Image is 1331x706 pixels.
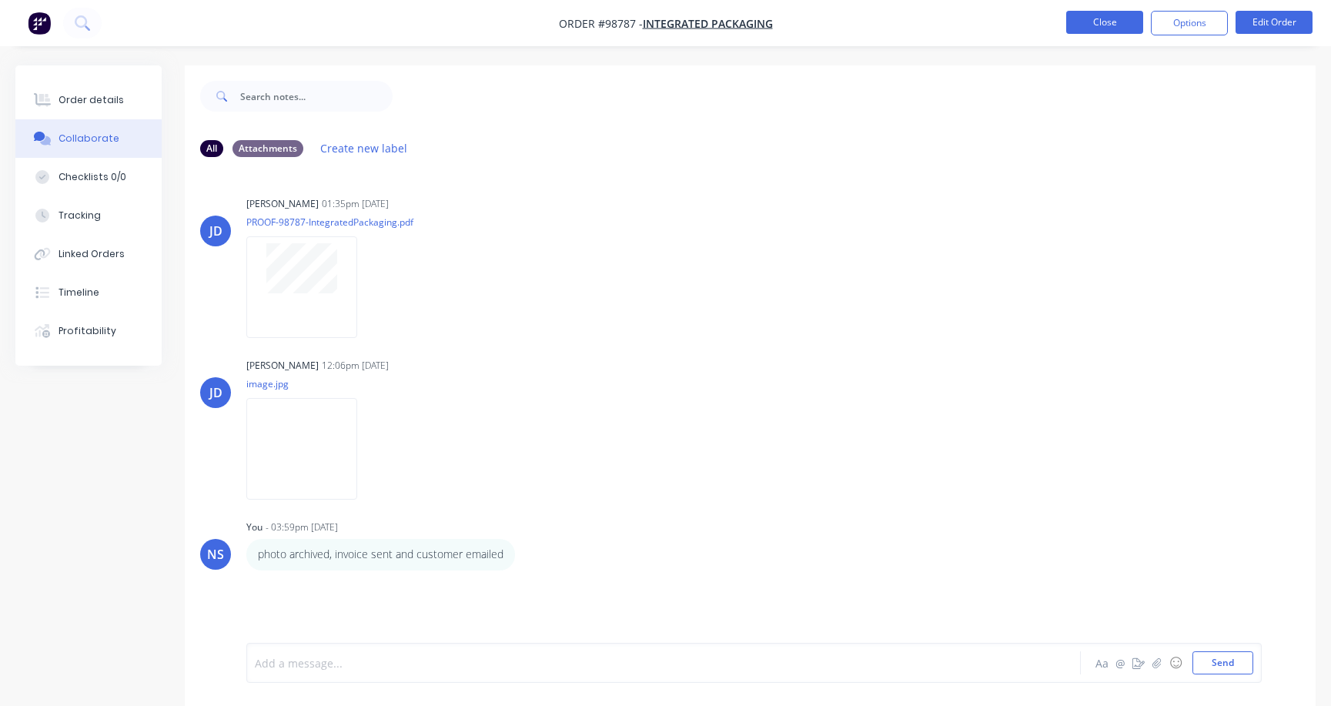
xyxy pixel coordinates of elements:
[209,222,222,240] div: JD
[1111,654,1129,672] button: @
[15,81,162,119] button: Order details
[1066,11,1143,34] button: Close
[15,312,162,350] button: Profitability
[59,247,125,261] div: Linked Orders
[266,520,338,534] div: - 03:59pm [DATE]
[232,140,303,157] div: Attachments
[1236,11,1313,34] button: Edit Order
[1092,654,1111,672] button: Aa
[1166,654,1185,672] button: ☺
[59,170,126,184] div: Checklists 0/0
[246,359,319,373] div: [PERSON_NAME]
[1192,651,1253,674] button: Send
[258,547,503,562] p: photo archived, invoice sent and customer emailed
[313,138,416,159] button: Create new label
[1151,11,1228,35] button: Options
[559,16,643,31] span: Order #98787 -
[59,324,116,338] div: Profitability
[15,273,162,312] button: Timeline
[246,377,373,390] p: image.jpg
[59,209,101,223] div: Tracking
[59,93,124,107] div: Order details
[15,196,162,235] button: Tracking
[59,286,99,299] div: Timeline
[643,16,773,31] a: Integrated Packaging
[209,383,222,402] div: JD
[246,520,263,534] div: You
[28,12,51,35] img: Factory
[15,119,162,158] button: Collaborate
[322,359,389,373] div: 12:06pm [DATE]
[59,132,119,146] div: Collaborate
[322,197,389,211] div: 01:35pm [DATE]
[15,235,162,273] button: Linked Orders
[207,545,224,564] div: NS
[246,197,319,211] div: [PERSON_NAME]
[200,140,223,157] div: All
[15,158,162,196] button: Checklists 0/0
[246,216,413,229] p: PROOF-98787-IntegratedPackaging.pdf
[240,81,393,112] input: Search notes...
